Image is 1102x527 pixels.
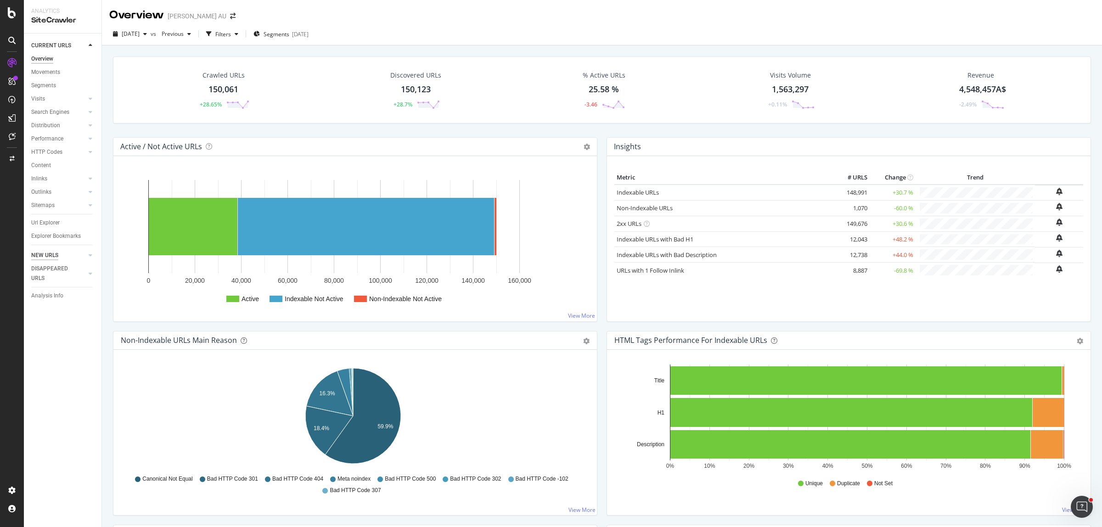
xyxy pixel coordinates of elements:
[394,101,412,108] div: +28.7%
[772,84,809,95] div: 1,563,297
[31,231,81,241] div: Explorer Bookmarks
[450,475,501,483] span: Bad HTTP Code 302
[654,377,665,384] text: Title
[369,277,392,284] text: 100,000
[637,441,664,448] text: Description
[1056,188,1063,195] div: bell-plus
[31,15,94,26] div: SiteCrawler
[583,71,625,80] div: % Active URLs
[1019,463,1030,469] text: 90%
[31,174,47,184] div: Inlinks
[783,463,794,469] text: 30%
[833,263,870,278] td: 8,887
[568,506,596,514] a: View More
[31,187,51,197] div: Outlinks
[31,121,60,130] div: Distribution
[959,101,977,108] div: -2.49%
[822,463,833,469] text: 40%
[121,171,585,314] svg: A chart.
[31,107,69,117] div: Search Engines
[770,71,811,80] div: Visits Volume
[377,423,393,430] text: 59.9%
[264,30,289,38] span: Segments
[31,291,63,301] div: Analysis Info
[31,147,86,157] a: HTTP Codes
[31,218,95,228] a: Url Explorer
[617,251,717,259] a: Indexable URLs with Bad Description
[1056,234,1063,241] div: bell-plus
[158,27,195,41] button: Previous
[870,247,916,263] td: +44.0 %
[870,185,916,200] td: +30.7 %
[151,30,158,38] span: vs
[31,7,94,15] div: Analytics
[31,187,86,197] a: Outlinks
[31,201,55,210] div: Sitemaps
[31,218,60,228] div: Url Explorer
[1062,506,1089,514] a: View More
[320,390,335,397] text: 16.3%
[272,475,323,483] span: Bad HTTP Code 404
[330,487,381,494] span: Bad HTTP Code 307
[31,161,51,170] div: Content
[833,216,870,231] td: 149,676
[31,134,63,144] div: Performance
[385,475,436,483] span: Bad HTTP Code 500
[109,7,164,23] div: Overview
[121,364,585,471] svg: A chart.
[390,71,441,80] div: Discovered URLs
[901,463,912,469] text: 60%
[31,201,86,210] a: Sitemaps
[31,67,95,77] a: Movements
[704,463,715,469] text: 10%
[168,11,226,21] div: [PERSON_NAME] AU
[31,67,60,77] div: Movements
[833,247,870,263] td: 12,738
[461,277,485,284] text: 140,000
[324,277,344,284] text: 80,000
[833,171,870,185] th: # URLS
[230,13,236,19] div: arrow-right-arrow-left
[940,463,951,469] text: 70%
[31,264,86,283] a: DISAPPEARED URLS
[617,204,673,212] a: Non-Indexable URLs
[120,140,202,153] h4: Active / Not Active URLs
[121,336,237,345] div: Non-Indexable URLs Main Reason
[31,107,86,117] a: Search Engines
[278,277,298,284] text: 60,000
[185,277,205,284] text: 20,000
[874,480,893,488] span: Not Set
[202,71,245,80] div: Crawled URLs
[31,134,86,144] a: Performance
[31,161,95,170] a: Content
[870,171,916,185] th: Change
[31,81,95,90] a: Segments
[916,171,1035,185] th: Trend
[31,251,86,260] a: NEW URLS
[1056,250,1063,257] div: bell-plus
[584,144,590,150] i: Options
[614,336,767,345] div: HTML Tags Performance for Indexable URLs
[31,94,45,104] div: Visits
[208,84,238,95] div: 150,061
[292,30,309,38] div: [DATE]
[31,94,86,104] a: Visits
[31,41,71,50] div: CURRENT URLS
[31,41,86,50] a: CURRENT URLS
[870,263,916,278] td: -69.8 %
[1071,496,1093,518] iframe: Intercom live chat
[285,295,343,303] text: Indexable Not Active
[743,463,754,469] text: 20%
[959,84,1006,95] span: 4,548,457A$
[109,27,151,41] button: [DATE]
[833,185,870,200] td: 148,991
[1057,463,1071,469] text: 100%
[1077,338,1083,344] div: gear
[369,295,442,303] text: Non-Indexable Not Active
[980,463,991,469] text: 80%
[614,364,1079,471] div: A chart.
[508,277,531,284] text: 160,000
[31,54,53,64] div: Overview
[31,231,95,241] a: Explorer Bookmarks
